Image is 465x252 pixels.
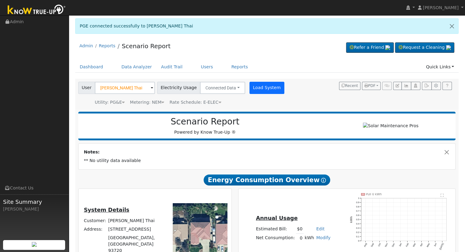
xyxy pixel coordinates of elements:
[364,84,375,88] span: PDF
[249,82,284,94] button: Load System
[256,215,297,221] u: Annual Usage
[3,206,65,212] div: [PERSON_NAME]
[350,216,353,223] text: kWh
[83,157,451,165] td: ** No utility data available
[3,198,65,206] span: Site Summary
[316,235,330,240] a: Modify
[356,218,359,221] text: 0.5
[32,242,37,247] img: retrieve
[393,82,402,90] button: Edit User
[356,214,359,217] text: 0.6
[442,82,452,90] a: Help Link
[356,210,359,212] text: 0.7
[398,243,402,247] text: Jan
[431,82,441,90] button: Settings
[95,99,125,106] div: Utility: PG&E
[426,243,430,248] text: May
[75,61,108,73] a: Dashboard
[358,239,359,242] text: 0
[157,61,187,73] a: Audit Trail
[84,149,100,154] strong: Notes:
[339,82,360,90] button: Recent
[444,149,450,155] button: Close
[358,197,359,200] text: 1
[412,242,416,247] text: Mar
[78,82,95,94] span: User
[296,225,304,234] td: $0
[84,207,129,213] u: System Details
[363,243,367,247] text: Aug
[79,43,93,48] a: Admin
[316,226,324,231] a: Edit
[378,243,382,247] text: Oct
[255,234,296,243] td: Net Consumption:
[157,82,200,94] span: Electricity Usage
[95,82,155,94] input: Select a User
[75,18,459,34] div: PGE connected successfully to [PERSON_NAME] Thai
[356,205,359,208] text: 0.8
[356,227,359,229] text: 0.3
[441,193,444,197] text: 
[433,243,437,247] text: Jun
[227,61,253,73] a: Reports
[405,243,409,247] text: Feb
[5,3,69,17] img: Know True-Up
[130,99,164,106] div: Metering: NEM
[107,225,164,233] td: [STREET_ADDRESS]
[363,123,418,129] img: Solar Maintenance Pros
[99,43,115,48] a: Reports
[423,5,459,10] span: [PERSON_NAME]
[83,216,107,225] td: Customer:
[346,42,394,53] a: Refer a Friend
[169,100,221,105] span: Alias: None
[356,201,359,204] text: 0.9
[196,61,218,73] a: Users
[356,222,359,225] text: 0.4
[411,82,420,90] button: Login As
[83,225,107,233] td: Address:
[107,216,164,225] td: [PERSON_NAME] Thai
[321,178,326,183] i: Show Help
[366,193,382,196] text: Pull 0 kWh
[445,19,458,34] a: Close
[204,175,330,185] span: Energy Consumption Overview
[446,45,451,50] img: retrieve
[84,117,326,127] h2: Scenario Report
[117,61,157,73] a: Data Analyzer
[422,82,431,90] button: Export Interval Data
[356,235,359,238] text: 0.1
[401,82,411,90] button: Multi-Series Graph
[200,82,245,94] button: Connected Data
[81,117,329,135] div: Powered by Know True-Up ®
[304,234,315,243] td: kWh
[296,234,304,243] td: 0
[421,61,459,73] a: Quick Links
[391,243,396,247] text: Dec
[419,242,423,247] text: Apr
[385,45,390,50] img: retrieve
[362,82,381,90] button: PDF
[356,231,359,234] text: 0.2
[122,42,171,50] a: Scenario Report
[384,243,389,247] text: Nov
[395,42,454,53] a: Request a Cleaning
[255,225,296,234] td: Estimated Bill:
[439,243,444,250] text: [DATE]
[370,243,375,247] text: Sep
